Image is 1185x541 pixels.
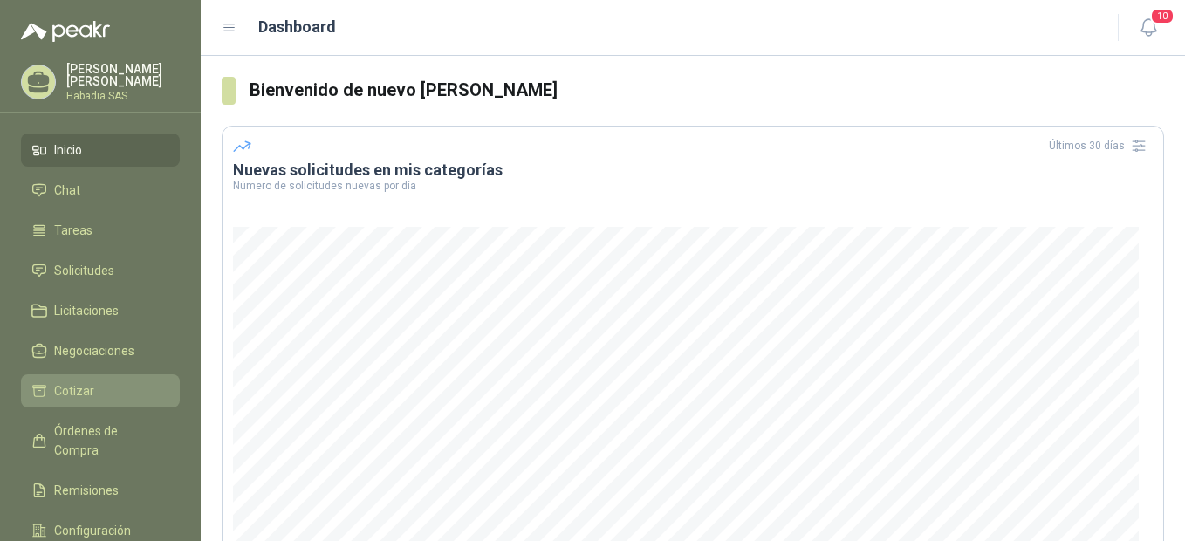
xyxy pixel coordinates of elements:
h3: Nuevas solicitudes en mis categorías [233,160,1153,181]
p: Habadia SAS [66,91,180,101]
span: Solicitudes [54,261,114,280]
a: Negociaciones [21,334,180,367]
span: Chat [54,181,80,200]
a: Órdenes de Compra [21,414,180,467]
span: Inicio [54,140,82,160]
a: Remisiones [21,474,180,507]
a: Inicio [21,134,180,167]
span: Cotizar [54,381,94,401]
img: Logo peakr [21,21,110,42]
span: 10 [1150,8,1175,24]
h3: Bienvenido de nuevo [PERSON_NAME] [250,77,1164,104]
a: Licitaciones [21,294,180,327]
a: Chat [21,174,180,207]
button: 10 [1133,12,1164,44]
span: Configuración [54,521,131,540]
a: Tareas [21,214,180,247]
p: [PERSON_NAME] [PERSON_NAME] [66,63,180,87]
a: Cotizar [21,374,180,407]
span: Órdenes de Compra [54,421,163,460]
span: Negociaciones [54,341,134,360]
div: Últimos 30 días [1049,132,1153,160]
span: Remisiones [54,481,119,500]
a: Solicitudes [21,254,180,287]
p: Número de solicitudes nuevas por día [233,181,1153,191]
span: Licitaciones [54,301,119,320]
span: Tareas [54,221,92,240]
h1: Dashboard [258,15,336,39]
